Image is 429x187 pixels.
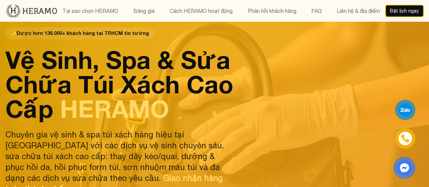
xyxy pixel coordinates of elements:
button: Cách HERAMO hoạt động [168,6,235,15]
span: HERAMO [60,94,169,123]
button: Phản hồi khách hàng [246,6,298,15]
img: new-logo.3f60348b.png [5,4,57,18]
button: FAQ [309,6,324,15]
button: Tại sao chọn HERAMO [60,6,120,15]
button: Đặt lịch ngay [385,5,424,17]
span: star [11,30,17,37]
button: Bảng giá [131,6,157,15]
h1: Vệ Sinh, Spa & Sửa Chữa Túi Xách Cao Cấp [5,48,233,121]
a: phone-icon [396,129,414,148]
span: Được hơn 136.000+ khách hàng tại TP.HCM tin tưởng [5,27,154,39]
button: Liên hệ & địa điểm [335,6,382,15]
img: phone-icon [401,134,410,143]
